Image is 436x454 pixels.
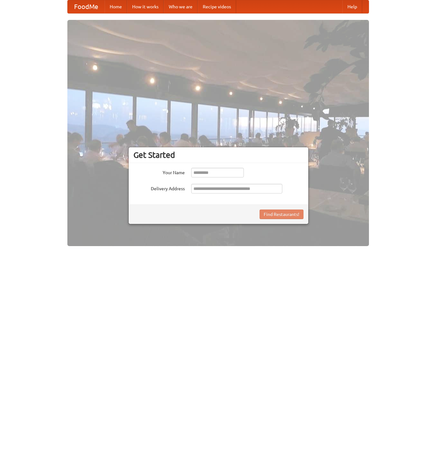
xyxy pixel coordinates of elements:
[133,150,303,160] h3: Get Started
[198,0,236,13] a: Recipe videos
[133,184,185,192] label: Delivery Address
[127,0,164,13] a: How it works
[342,0,362,13] a: Help
[133,168,185,176] label: Your Name
[260,210,303,219] button: Find Restaurants!
[68,0,105,13] a: FoodMe
[164,0,198,13] a: Who we are
[105,0,127,13] a: Home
